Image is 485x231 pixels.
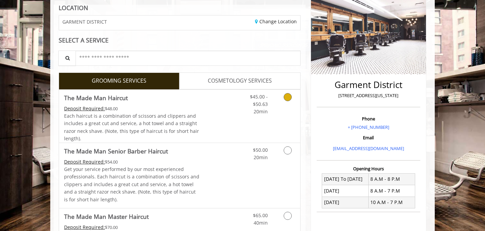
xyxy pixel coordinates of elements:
[64,158,105,165] span: This service needs some Advance to be paid before we block your appointment
[368,185,415,197] td: 8 A.M - 7 P.M
[208,77,272,85] span: COSMETOLOGY SERVICES
[254,220,268,226] span: 40min
[318,116,419,121] h3: Phone
[64,166,200,203] p: Get your service performed by our most experienced professionals. Each haircut is a combination o...
[253,147,268,153] span: $50.00
[368,173,415,185] td: 8 A.M - 8 P.M
[64,105,200,112] div: $48.00
[92,77,146,85] span: GROOMING SERVICES
[64,212,149,221] b: The Made Man Master Haircut
[253,212,268,219] span: $65.00
[318,92,419,99] p: [STREET_ADDRESS][US_STATE]
[62,19,107,24] span: GARMENT DISTRICT
[254,154,268,161] span: 20min
[348,124,389,130] a: + [PHONE_NUMBER]
[64,113,199,142] span: Each haircut is a combination of scissors and clippers and includes a great cut and service, a ho...
[322,173,369,185] td: [DATE] To [DATE]
[318,135,419,140] h3: Email
[58,51,76,66] button: Service Search
[64,146,168,156] b: The Made Man Senior Barber Haircut
[255,18,297,25] a: Change Location
[368,197,415,208] td: 10 A.M - 7 P.M
[64,158,200,166] div: $54.00
[64,224,105,230] span: This service needs some Advance to be paid before we block your appointment
[318,80,419,90] h2: Garment District
[64,93,128,103] b: The Made Man Haircut
[322,185,369,197] td: [DATE]
[333,145,404,151] a: [EMAIL_ADDRESS][DOMAIN_NAME]
[64,224,200,231] div: $70.00
[64,105,105,112] span: This service needs some Advance to be paid before we block your appointment
[322,197,369,208] td: [DATE]
[317,166,420,171] h3: Opening Hours
[250,93,268,107] span: $45.00 - $50.63
[59,37,301,44] div: SELECT A SERVICE
[254,108,268,115] span: 20min
[59,4,88,12] b: LOCATION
